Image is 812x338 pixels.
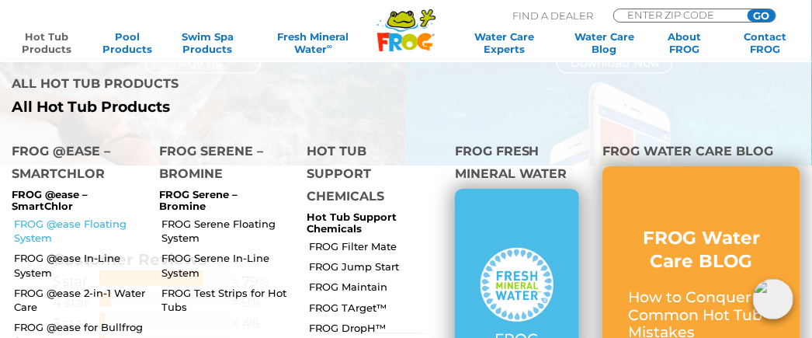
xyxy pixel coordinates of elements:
p: FROG @ease – SmartChlor [12,189,136,213]
a: FROG Maintain [310,280,443,294]
input: GO [748,9,776,22]
a: FROG Serene In-Line System [161,251,295,279]
a: FROG Serene Floating System [161,217,295,245]
a: FROG Test Strips for Hot Tubs [161,286,295,314]
h4: FROG Serene – Bromine [159,140,283,189]
a: Water CareExperts [453,30,555,55]
h4: All Hot Tub Products [12,72,394,99]
a: Fresh MineralWater∞ [256,30,370,55]
h4: FROG Water Care Blog [602,140,800,166]
a: All Hot Tub Products [12,99,394,117]
sup: ∞ [327,42,332,51]
h4: FROG @ease – SmartChlor [12,140,136,189]
a: Hot TubProducts [16,30,78,55]
a: PoolProducts [95,30,158,55]
a: FROG Filter Mate [310,239,443,253]
p: Find A Dealer [512,9,593,23]
a: FROG DropH™ [310,321,443,335]
h4: FROG Fresh Mineral Water [455,140,579,189]
input: Zip Code Form [626,9,730,20]
a: Water CareBlog [574,30,636,55]
img: openIcon [753,279,793,319]
a: Swim SpaProducts [176,30,238,55]
p: FROG Serene – Bromine [159,189,283,213]
a: FROG Jump Start [310,260,443,274]
a: Hot Tub Support Chemicals [307,211,397,235]
h4: Hot Tub Support Chemicals [307,140,432,211]
h3: FROG Water Care BLOG [628,227,775,274]
a: ContactFROG [734,30,796,55]
a: FROG TArget™ [310,301,443,315]
a: FROG @ease In-Line System [14,251,147,279]
a: AboutFROG [654,30,716,55]
a: FROG @ease Floating System [14,217,147,245]
a: FROG @ease 2-in-1 Water Care [14,286,147,314]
